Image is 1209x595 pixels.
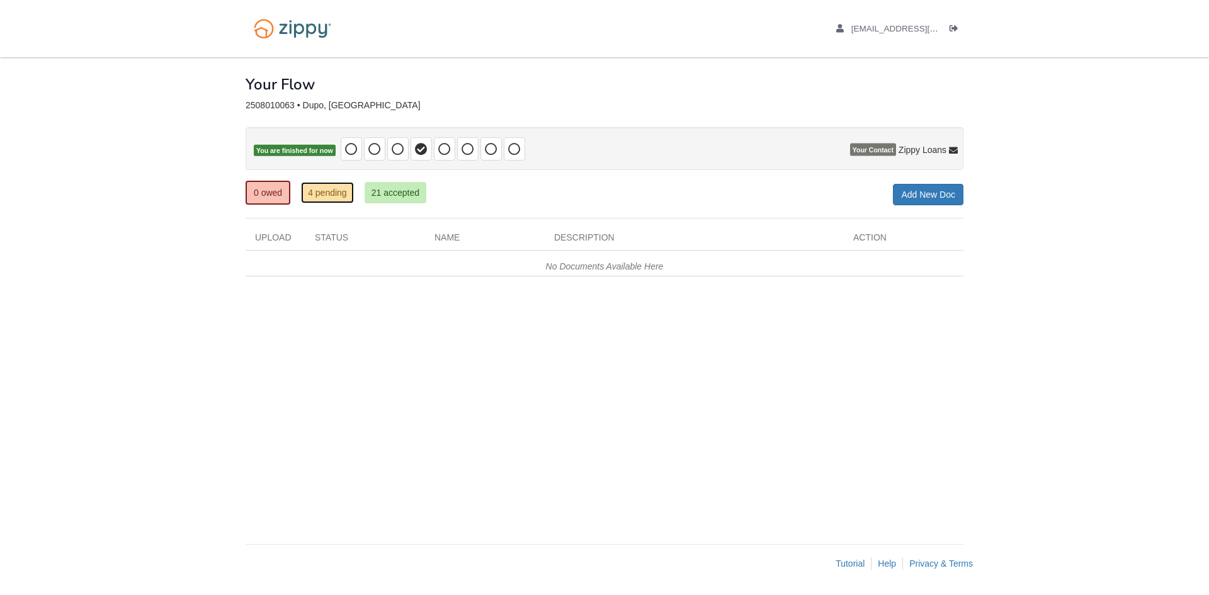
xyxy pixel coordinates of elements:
[246,13,339,45] img: Logo
[909,558,973,569] a: Privacy & Terms
[365,182,426,203] a: 21 accepted
[545,231,844,250] div: Description
[850,144,896,156] span: Your Contact
[950,24,963,37] a: Log out
[246,76,315,93] h1: Your Flow
[246,181,290,205] a: 0 owed
[851,24,996,33] span: benjaminwuelling@gmail.com
[301,182,354,203] a: 4 pending
[836,24,996,37] a: edit profile
[836,558,865,569] a: Tutorial
[254,145,336,157] span: You are finished for now
[246,231,305,250] div: Upload
[546,261,664,271] em: No Documents Available Here
[899,144,946,156] span: Zippy Loans
[305,231,425,250] div: Status
[844,231,963,250] div: Action
[425,231,545,250] div: Name
[893,184,963,205] a: Add New Doc
[246,100,963,111] div: 2508010063 • Dupo, [GEOGRAPHIC_DATA]
[878,558,896,569] a: Help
